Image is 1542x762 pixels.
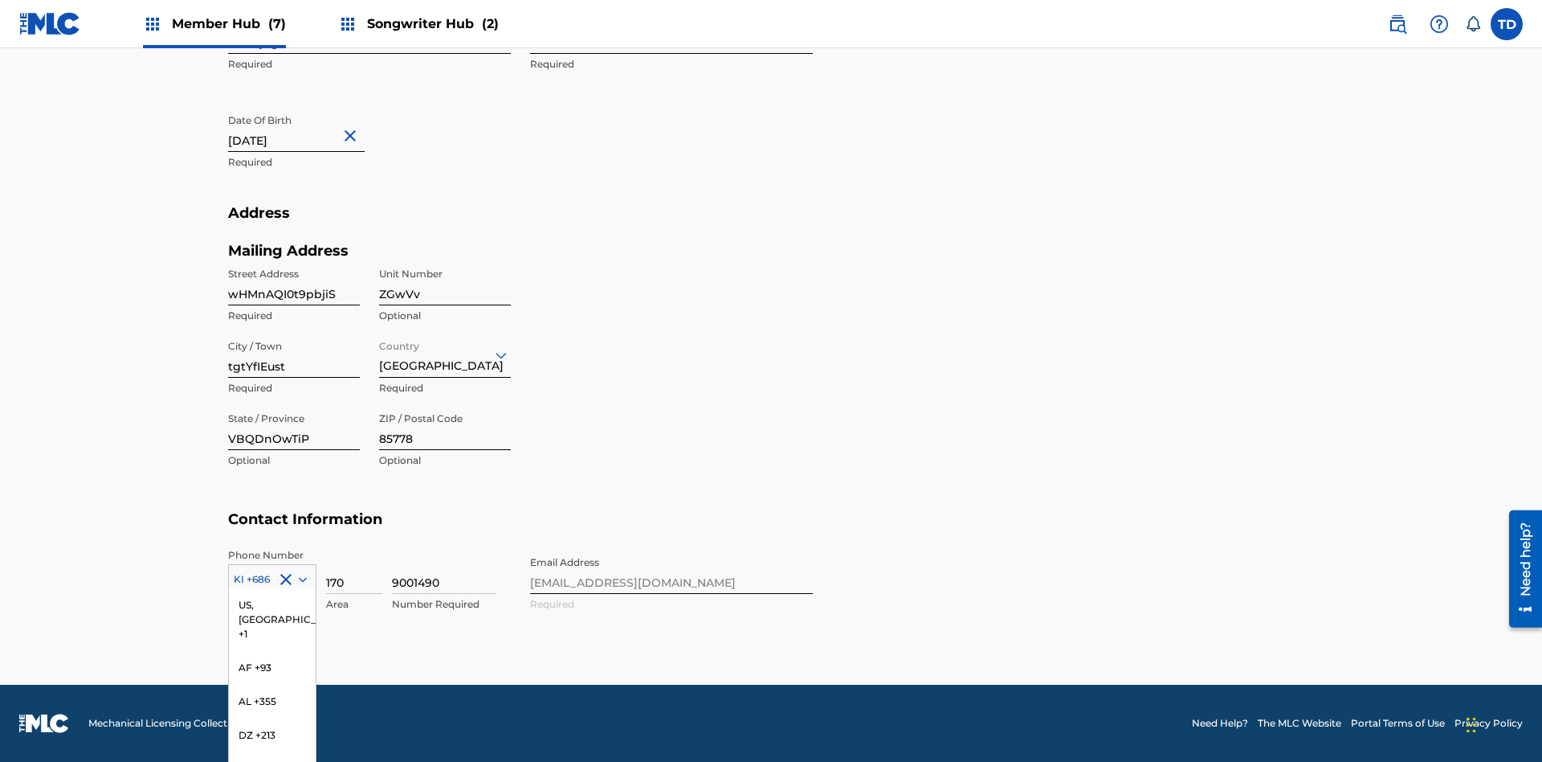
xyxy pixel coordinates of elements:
span: Member Hub [172,14,286,33]
p: Required [530,57,813,72]
a: Portal Terms of Use [1351,716,1445,731]
div: AF +93 [229,651,316,685]
a: Privacy Policy [1454,716,1523,731]
div: AL +355 [229,685,316,719]
div: Help [1423,8,1455,40]
img: MLC Logo [19,12,81,35]
a: Public Search [1381,8,1413,40]
iframe: Resource Center [1497,504,1542,636]
div: Notifications [1465,16,1481,32]
img: Top Rightsholders [338,14,357,34]
p: Area [326,597,382,612]
img: help [1430,14,1449,34]
label: Country [379,330,419,354]
p: Optional [228,453,360,468]
p: Required [228,57,511,72]
h5: Mailing Address [228,242,511,260]
p: Required [228,309,360,323]
img: search [1388,14,1407,34]
span: Mechanical Licensing Collective © 2025 [88,716,275,731]
a: The MLC Website [1258,716,1341,731]
p: Required [228,155,511,170]
h5: Address [228,204,1314,242]
button: Close [341,111,365,160]
h5: Contact Information [228,510,1314,548]
span: (7) [268,16,286,31]
p: Optional [379,453,511,468]
p: Number Required [392,597,496,612]
img: logo [19,714,69,733]
img: Top Rightsholders [143,14,162,34]
span: Songwriter Hub [367,14,499,33]
a: Need Help? [1192,716,1248,731]
iframe: Chat Widget [1462,685,1542,762]
p: Required [228,381,360,395]
p: Required [379,381,511,395]
p: Optional [379,309,511,323]
div: Drag [1467,701,1476,749]
div: US, [GEOGRAPHIC_DATA] +1 [229,588,316,651]
div: [GEOGRAPHIC_DATA] [379,335,511,375]
span: (2) [482,16,499,31]
div: User Menu [1491,8,1523,40]
div: DZ +213 [229,719,316,752]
